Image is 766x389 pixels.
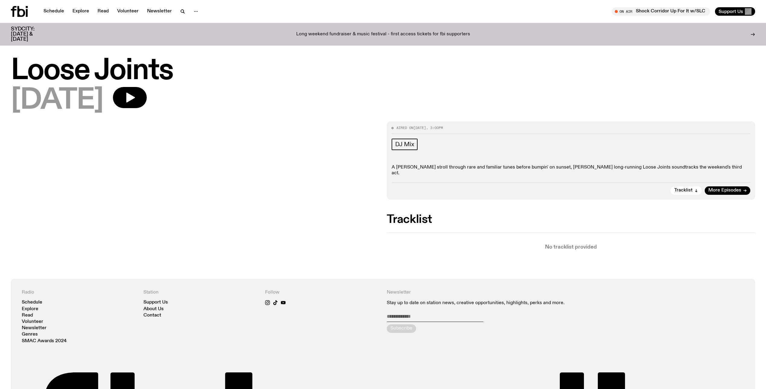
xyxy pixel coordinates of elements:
[387,214,755,225] h2: Tracklist
[705,186,750,195] a: More Episodes
[392,165,751,176] p: A [PERSON_NAME] stroll through rare and familiar tunes before bumpin' on sunset, [PERSON_NAME] lo...
[708,188,741,193] span: More Episodes
[69,7,93,16] a: Explore
[11,57,755,85] h1: Loose Joints
[40,7,68,16] a: Schedule
[11,27,50,42] h3: SYDCITY: [DATE] & [DATE]
[671,186,702,195] button: Tracklist
[719,9,743,14] span: Support Us
[395,141,414,148] span: DJ Mix
[392,139,418,150] a: DJ Mix
[114,7,142,16] a: Volunteer
[426,125,443,130] span: , 3:00pm
[674,188,693,193] span: Tracklist
[94,7,112,16] a: Read
[296,32,470,37] p: Long weekend fundraiser & music festival - first access tickets for fbi supporters
[396,125,413,130] span: Aired on
[715,7,755,16] button: Support Us
[413,125,426,130] span: [DATE]
[612,7,710,16] button: On AirShock Corridor Up For It w/SLC
[387,245,755,250] p: No tracklist provided
[143,7,175,16] a: Newsletter
[11,87,103,114] span: [DATE]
